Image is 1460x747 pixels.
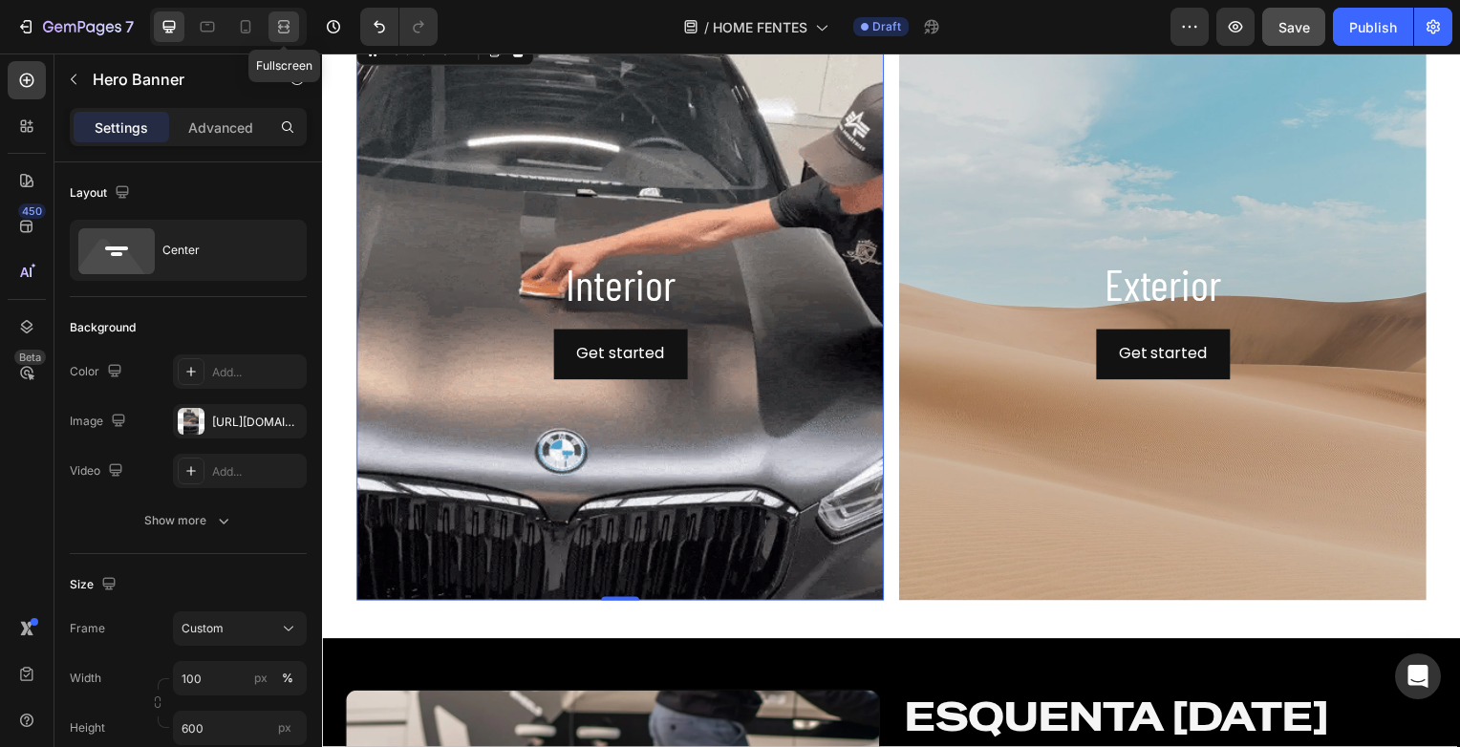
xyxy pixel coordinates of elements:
div: px [254,670,268,687]
div: Background [70,319,136,336]
span: Draft [872,18,901,35]
div: Video [70,459,127,484]
p: 7 [125,15,134,38]
label: Height [70,719,105,736]
button: Get started [780,278,914,329]
span: / [704,17,709,37]
h2: Rich Text Editor. Editing area: main [596,202,1097,263]
div: Undo/Redo [360,8,438,46]
button: 7 [8,8,142,46]
div: Image [70,409,130,435]
button: Publish [1333,8,1413,46]
div: Show more [144,511,233,530]
div: Center [162,228,279,272]
p: Hero Banner [93,68,255,91]
div: Layout [70,181,134,206]
button: % [249,667,272,690]
span: HOME FENTES [713,17,807,37]
div: Open Intercom Messenger [1395,653,1441,699]
input: px [173,711,307,745]
iframe: Design area [322,53,1460,747]
label: Frame [70,620,105,637]
button: Save [1262,8,1325,46]
button: Show more [70,503,307,538]
input: px% [173,661,307,695]
span: Custom [182,620,224,637]
label: Width [70,670,101,687]
div: Add... [212,463,302,480]
button: Custom [173,611,307,646]
span: px [278,720,291,735]
button: px [276,667,299,690]
div: Publish [1349,17,1397,37]
div: Get started [803,289,891,317]
div: Color [70,359,126,385]
div: Add... [212,364,302,381]
p: Settings [95,117,148,138]
div: 450 [18,203,46,219]
p: Advanced [188,117,253,138]
div: Size [70,572,120,598]
p: Exterior [598,203,1095,261]
span: Save [1278,19,1310,35]
div: Beta [14,350,46,365]
div: [URL][DOMAIN_NAME] [212,414,302,431]
div: % [282,670,293,687]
